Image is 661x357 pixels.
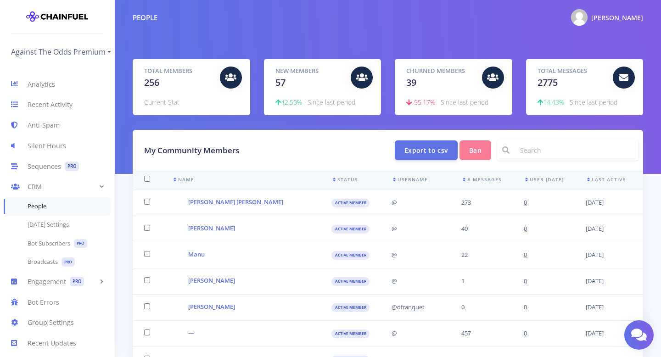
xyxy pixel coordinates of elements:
span: PRO [70,277,84,286]
td: @ [381,268,450,294]
th: Last Active [575,170,637,190]
span: 0 [524,303,527,311]
button: Ban [459,140,491,160]
a: --- [188,329,194,337]
span: 0 [524,251,527,259]
th: User [DATE] [513,170,575,190]
span: 0 [524,224,527,233]
span: PRO [74,239,87,248]
span: active member [331,225,370,234]
h5: New Members [275,67,344,76]
span: Since last period [308,98,355,106]
a: [PERSON_NAME] [188,224,235,232]
span: active member [331,303,370,312]
span: 0 [524,277,527,285]
td: 22 [450,242,513,268]
a: [PERSON_NAME] [188,276,235,284]
span: Since last period [441,98,488,106]
td: [DATE] [575,242,637,268]
span: 0 [524,329,527,337]
div: People [133,12,157,23]
td: @ [381,216,450,242]
td: @dfranquet [381,294,450,320]
img: .jpg [172,276,183,287]
th: Username [381,170,450,190]
td: @ [381,320,450,346]
td: 457 [450,320,513,346]
span: active member [331,199,370,208]
span: PRO [65,162,79,171]
img: .jpg [172,250,183,261]
th: # Messages [450,170,513,190]
span: 2775 [538,76,558,89]
td: 1 [450,268,513,294]
h3: My Community Members [144,145,381,156]
span: 14.43% [538,98,564,106]
img: chainfuel-logo [26,7,88,26]
a: [PERSON_NAME] [188,302,235,311]
a: Against The Odds Premium [11,45,111,59]
td: [DATE] [575,320,637,346]
span: -55.17% [406,98,435,106]
img: dfranquet.jpg [172,302,183,313]
span: 0 [524,198,527,206]
td: @ [381,242,450,268]
span: Current Stat [144,98,179,106]
th: Status [320,170,381,190]
span: active member [331,277,370,286]
h5: Churned Members [406,67,475,76]
th: Name [161,170,320,190]
td: [DATE] [575,190,637,216]
span: PRO [62,257,75,267]
a: Manu [188,250,205,258]
h5: Total Messages [538,67,606,76]
span: Since last period [570,98,617,106]
img: .jpg [172,197,183,208]
a: @ Photo [PERSON_NAME] [564,7,643,28]
td: [DATE] [575,216,637,242]
span: active member [331,251,370,260]
td: 273 [450,190,513,216]
td: [DATE] [575,294,637,320]
img: .jpg [172,328,183,339]
a: [PERSON_NAME] [PERSON_NAME] [188,198,283,206]
span: 256 [144,76,159,89]
span: 57 [275,76,286,89]
a: People [4,197,111,216]
img: @ Photo [571,9,588,26]
span: [PERSON_NAME] [591,13,643,22]
span: 39 [406,76,416,89]
h5: Total Members [144,67,213,76]
td: @ [381,190,450,216]
td: 40 [450,216,513,242]
td: [DATE] [575,268,637,294]
span: active member [331,329,370,339]
span: 42.50% [275,98,302,106]
img: .jpg [172,223,183,234]
td: 0 [450,294,513,320]
input: Search [515,139,639,161]
button: Export to csv [395,140,458,160]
